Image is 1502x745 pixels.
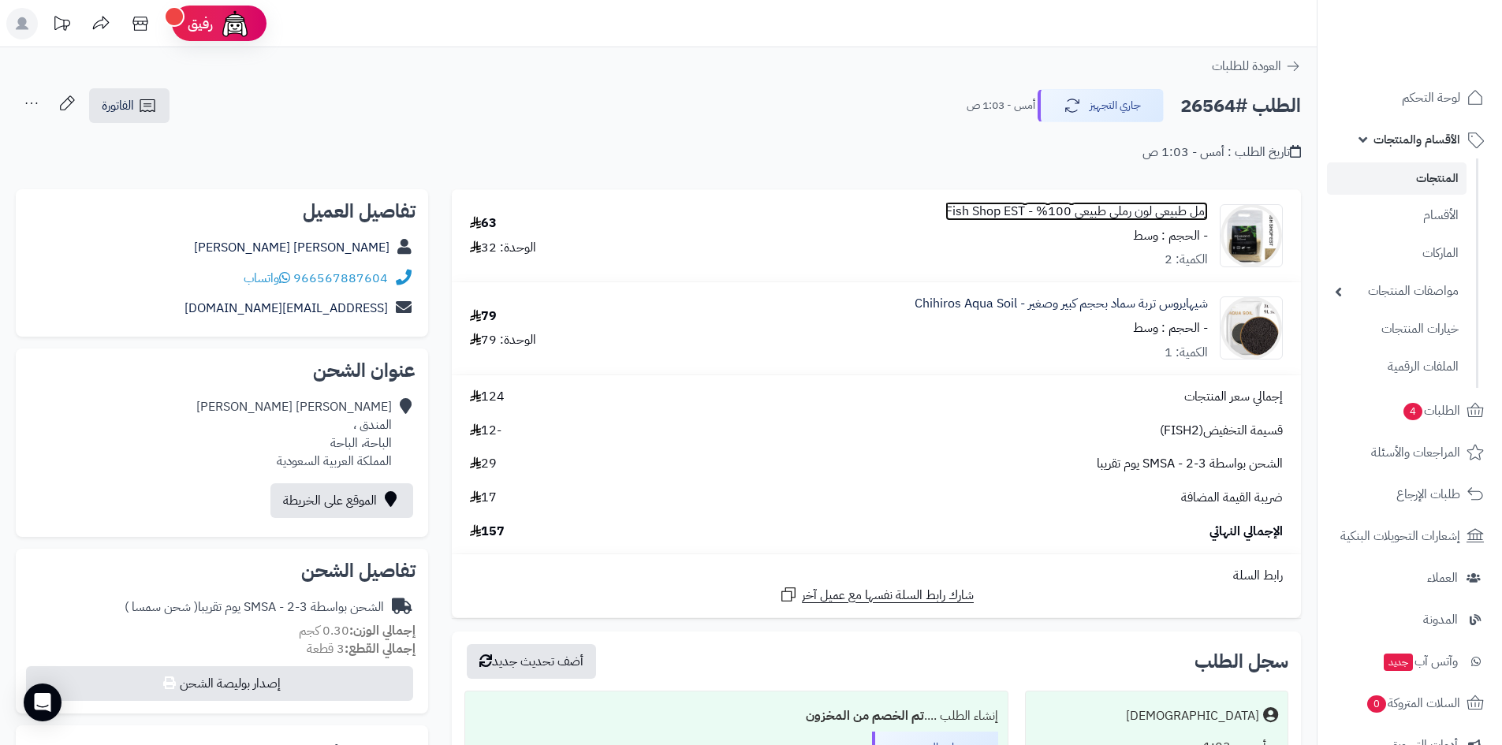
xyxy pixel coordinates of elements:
span: 29 [470,455,497,473]
a: تحديثات المنصة [42,8,81,43]
a: المراجعات والأسئلة [1327,434,1493,471]
span: العودة للطلبات [1212,57,1281,76]
img: ai-face.png [219,8,251,39]
a: الموقع على الخريطة [270,483,413,518]
div: رابط السلة [458,567,1295,585]
a: المنتجات [1327,162,1467,195]
div: الكمية: 2 [1165,251,1208,269]
h2: الطلب #26564 [1180,90,1301,122]
img: logo-2.png [1395,42,1487,75]
span: شارك رابط السلة نفسها مع عميل آخر [802,587,974,605]
a: المدونة [1327,601,1493,639]
strong: إجمالي الوزن: [349,621,416,640]
span: رفيق [188,14,213,33]
img: 1717726747-1s111WswweeksAqEWEFsuaegshryjDEDWEhtgr-90x90.jpg [1221,296,1282,359]
a: [PERSON_NAME] [PERSON_NAME] [194,238,389,257]
div: إنشاء الطلب .... [475,701,997,732]
a: طلبات الإرجاع [1327,475,1493,513]
span: 17 [470,489,497,507]
h2: عنوان الشحن [28,361,416,380]
span: إجمالي سعر المنتجات [1184,388,1283,406]
a: السلات المتروكة0 [1327,684,1493,722]
span: السلات المتروكة [1366,692,1460,714]
span: 157 [470,523,505,541]
span: 124 [470,388,505,406]
h2: تفاصيل العميل [28,202,416,221]
span: 0 [1367,695,1386,713]
a: الطلبات4 [1327,392,1493,430]
span: 4 [1403,403,1422,420]
button: أضف تحديث جديد [467,644,596,679]
div: Open Intercom Messenger [24,684,61,721]
a: 966567887604 [293,269,388,288]
small: - الحجم : وسط [1133,318,1208,337]
span: الإجمالي النهائي [1209,523,1283,541]
span: الفاتورة [102,96,134,115]
a: [EMAIL_ADDRESS][DOMAIN_NAME] [184,299,388,318]
strong: إجمالي القطع: [345,639,416,658]
small: 0.30 كجم [299,621,416,640]
a: واتساب [244,269,290,288]
a: الماركات [1327,237,1467,270]
button: جاري التجهيز [1038,89,1164,122]
div: [DEMOGRAPHIC_DATA] [1126,707,1259,725]
span: -12 [470,422,501,440]
span: وآتس آب [1382,650,1458,672]
span: الأقسام والمنتجات [1373,129,1460,151]
span: قسيمة التخفيض(FISH2) [1160,422,1283,440]
div: الشحن بواسطة SMSA - 2-3 يوم تقريبا [125,598,384,616]
small: - الحجم : وسط [1133,226,1208,245]
a: مواصفات المنتجات [1327,274,1467,308]
div: الوحدة: 79 [470,331,536,349]
h3: سجل الطلب [1195,652,1288,671]
img: 1692708434-dd6de79782e80582524dd0a28cbd91e5f74c7a1a_originaldcsewq-90x90.jpg [1221,204,1282,267]
span: طلبات الإرجاع [1396,483,1460,505]
button: إصدار بوليصة الشحن [26,666,413,701]
small: أمس - 1:03 ص [967,98,1035,114]
span: جديد [1384,654,1413,671]
span: إشعارات التحويلات البنكية [1340,525,1460,547]
div: تاريخ الطلب : أمس - 1:03 ص [1142,143,1301,162]
div: 63 [470,214,497,233]
span: الشحن بواسطة SMSA - 2-3 يوم تقريبا [1097,455,1283,473]
a: لوحة التحكم [1327,79,1493,117]
a: العملاء [1327,559,1493,597]
div: الكمية: 1 [1165,344,1208,362]
a: خيارات المنتجات [1327,312,1467,346]
span: الطلبات [1402,400,1460,422]
a: الفاتورة [89,88,170,123]
a: الأقسام [1327,199,1467,233]
b: تم الخصم من المخزون [806,706,924,725]
a: شيهايروس تربة سماد بحجم كبير وصغير - Chihiros Aqua Soil [915,295,1208,313]
a: إشعارات التحويلات البنكية [1327,517,1493,555]
div: 79 [470,307,497,326]
span: المدونة [1423,609,1458,631]
span: المراجعات والأسئلة [1371,441,1460,464]
small: 3 قطعة [307,639,416,658]
a: رمل طبيعي لون رملي طبيعي 100% - Fish Shop EST [945,203,1208,221]
a: شارك رابط السلة نفسها مع عميل آخر [779,585,974,605]
span: ضريبة القيمة المضافة [1181,489,1283,507]
h2: تفاصيل الشحن [28,561,416,580]
span: ( شحن سمسا ) [125,598,198,616]
div: [PERSON_NAME] [PERSON_NAME] المندق ، الباحة، الباحة المملكة العربية السعودية [196,398,392,470]
a: وآتس آبجديد [1327,643,1493,680]
a: الملفات الرقمية [1327,350,1467,384]
span: العملاء [1427,567,1458,589]
a: العودة للطلبات [1212,57,1301,76]
div: الوحدة: 32 [470,239,536,257]
span: لوحة التحكم [1402,87,1460,109]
